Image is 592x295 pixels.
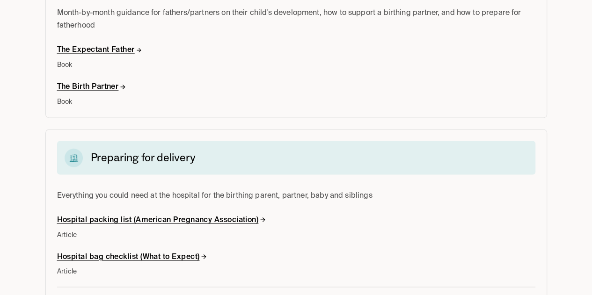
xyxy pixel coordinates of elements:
h6: Hospital bag checklist (What to Expect) [57,252,207,262]
span: Book [57,98,126,106]
a: The Expectant Father [57,43,143,57]
h6: The Expectant Father [57,45,143,55]
h6: Preparing for delivery [91,151,196,164]
h6: The Birth Partner [57,82,126,92]
a: Hospital bag checklist (What to Expect) [57,250,207,264]
a: Hospital packing list (American Pregnancy Association) [57,213,266,227]
p: Month-by-month guidance for fathers/partners on their child's development, how to support a birth... [57,7,535,32]
span: Article [57,230,266,239]
span: Article [57,267,207,275]
a: The Birth Partner [57,80,126,94]
h6: Hospital packing list (American Pregnancy Association) [57,215,266,225]
p: Everything you could need at the hospital for the birthing parent, partner, baby and siblings [57,189,535,202]
span: Book [57,61,143,69]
